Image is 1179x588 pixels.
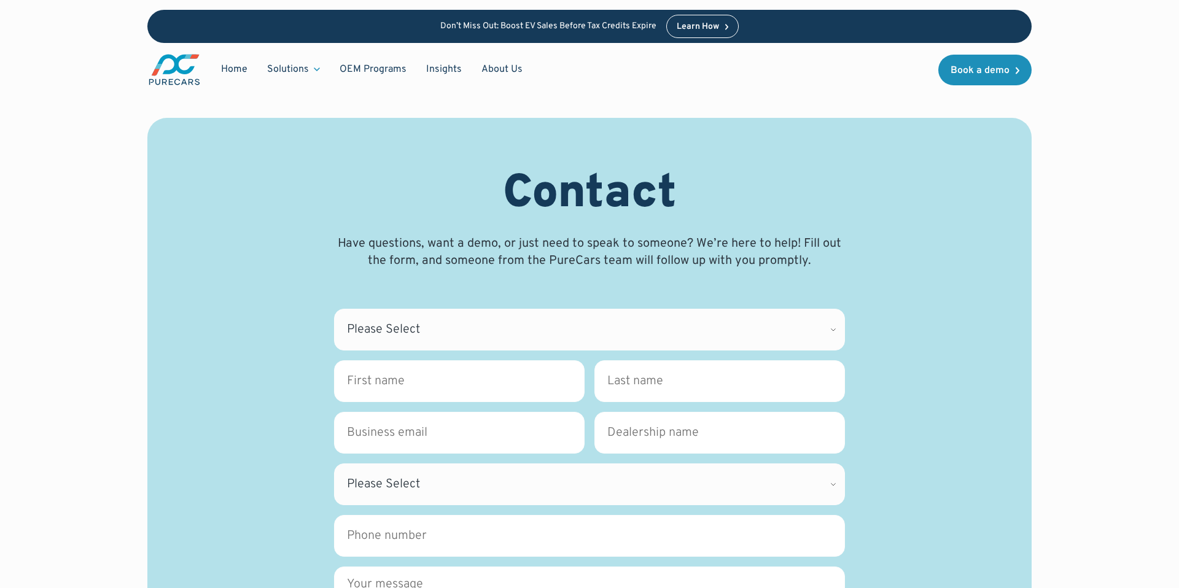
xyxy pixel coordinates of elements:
[594,412,845,454] input: Dealership name
[503,167,677,223] h1: Contact
[334,515,845,557] input: Phone number
[472,58,532,81] a: About Us
[594,360,845,402] input: Last name
[416,58,472,81] a: Insights
[330,58,416,81] a: OEM Programs
[334,360,585,402] input: First name
[951,66,1010,75] div: Book a demo
[938,55,1032,85] a: Book a demo
[211,58,257,81] a: Home
[267,63,309,76] div: Solutions
[147,53,201,87] a: main
[147,53,201,87] img: purecars logo
[440,21,656,32] p: Don’t Miss Out: Boost EV Sales Before Tax Credits Expire
[666,15,739,38] a: Learn How
[257,58,330,81] div: Solutions
[334,412,585,454] input: Business email
[334,235,845,269] p: Have questions, want a demo, or just need to speak to someone? We’re here to help! Fill out the f...
[677,23,719,31] div: Learn How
